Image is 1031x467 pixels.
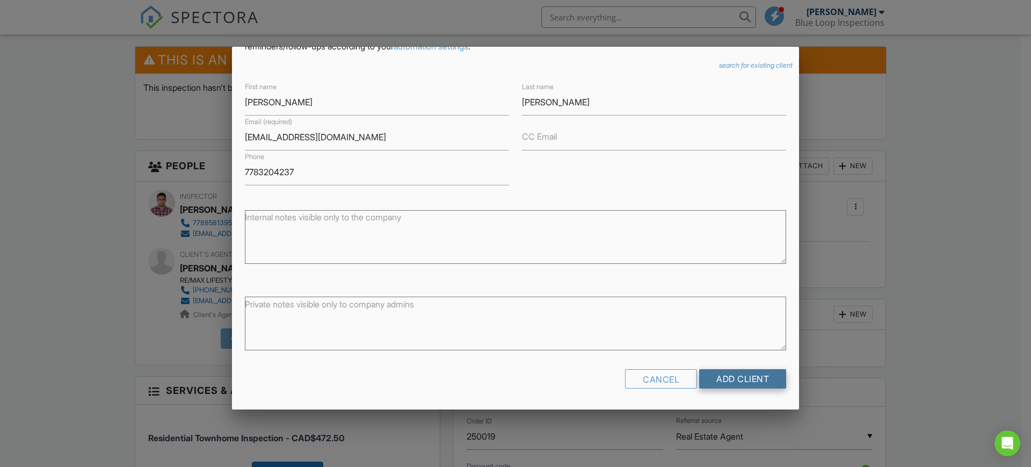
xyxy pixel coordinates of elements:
[719,61,793,70] a: search for existing client
[522,82,554,92] label: Last name
[522,131,557,142] label: CC Email
[394,41,468,52] a: automation settings
[994,430,1020,456] div: Open Intercom Messenger
[719,61,793,69] i: search for existing client
[699,369,786,389] input: Add Client
[625,369,697,389] div: Cancel
[245,211,401,223] label: Internal notes visible only to the company
[245,298,414,310] label: Private notes visible only to company admins
[245,152,264,162] label: Phone
[245,117,292,127] label: Email (required)
[245,82,277,92] label: First name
